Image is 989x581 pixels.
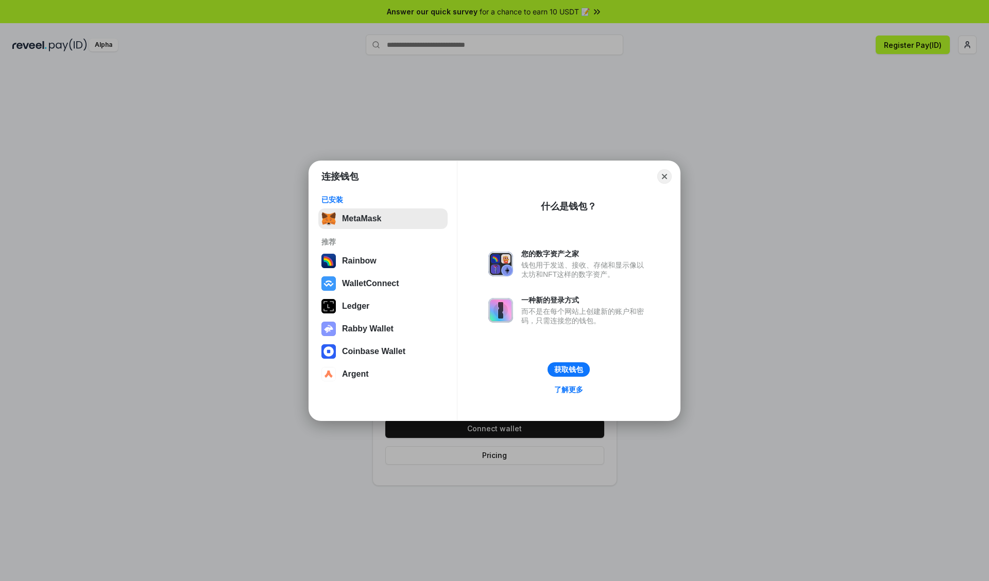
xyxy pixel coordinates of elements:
[554,365,583,374] div: 获取钱包
[657,169,672,184] button: Close
[521,295,649,305] div: 一种新的登录方式
[318,251,448,271] button: Rainbow
[321,344,336,359] img: svg+xml,%3Csvg%20width%3D%2228%22%20height%3D%2228%22%20viewBox%3D%220%200%2028%2028%22%20fill%3D...
[321,367,336,381] img: svg+xml,%3Csvg%20width%3D%2228%22%20height%3D%2228%22%20viewBox%3D%220%200%2028%2028%22%20fill%3D...
[342,214,381,223] div: MetaMask
[488,298,513,323] img: svg+xml,%3Csvg%20xmlns%3D%22http%3A%2F%2Fwww.w3.org%2F2000%2Fsvg%22%20fill%3D%22none%22%20viewBox...
[342,369,369,379] div: Argent
[318,319,448,339] button: Rabby Wallet
[321,195,445,204] div: 已安装
[342,279,399,288] div: WalletConnect
[318,364,448,384] button: Argent
[321,299,336,313] img: svg+xml,%3Csvg%20xmlns%3D%22http%3A%2F%2Fwww.w3.org%2F2000%2Fsvg%22%20width%3D%2228%22%20height%3...
[342,324,394,333] div: Rabby Wallet
[321,237,445,247] div: 推荐
[321,212,336,226] img: svg+xml,%3Csvg%20fill%3D%22none%22%20height%3D%2233%22%20viewBox%3D%220%200%2035%2033%22%20width%...
[321,170,359,183] h1: 连接钱包
[488,252,513,276] img: svg+xml,%3Csvg%20xmlns%3D%22http%3A%2F%2Fwww.w3.org%2F2000%2Fsvg%22%20fill%3D%22none%22%20viewBox...
[321,322,336,336] img: svg+xml,%3Csvg%20xmlns%3D%22http%3A%2F%2Fwww.w3.org%2F2000%2Fsvg%22%20fill%3D%22none%22%20viewBox...
[521,307,649,325] div: 而不是在每个网站上创建新的账户和密码，只需连接您的钱包。
[554,385,583,394] div: 了解更多
[321,254,336,268] img: svg+xml,%3Csvg%20width%3D%22120%22%20height%3D%22120%22%20viewBox%3D%220%200%20120%20120%22%20fil...
[318,273,448,294] button: WalletConnect
[318,296,448,316] button: Ledger
[541,200,596,213] div: 什么是钱包？
[342,302,369,311] div: Ledger
[318,341,448,362] button: Coinbase Wallet
[521,249,649,258] div: 您的数字资产之家
[342,256,377,266] div: Rainbow
[321,276,336,291] img: svg+xml,%3Csvg%20width%3D%2228%22%20height%3D%2228%22%20viewBox%3D%220%200%2028%2028%22%20fill%3D...
[318,208,448,229] button: MetaMask
[342,347,405,356] div: Coinbase Wallet
[521,260,649,279] div: 钱包用于发送、接收、存储和显示像以太坊和NFT这样的数字资产。
[548,362,590,377] button: 获取钱包
[548,383,589,396] a: 了解更多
